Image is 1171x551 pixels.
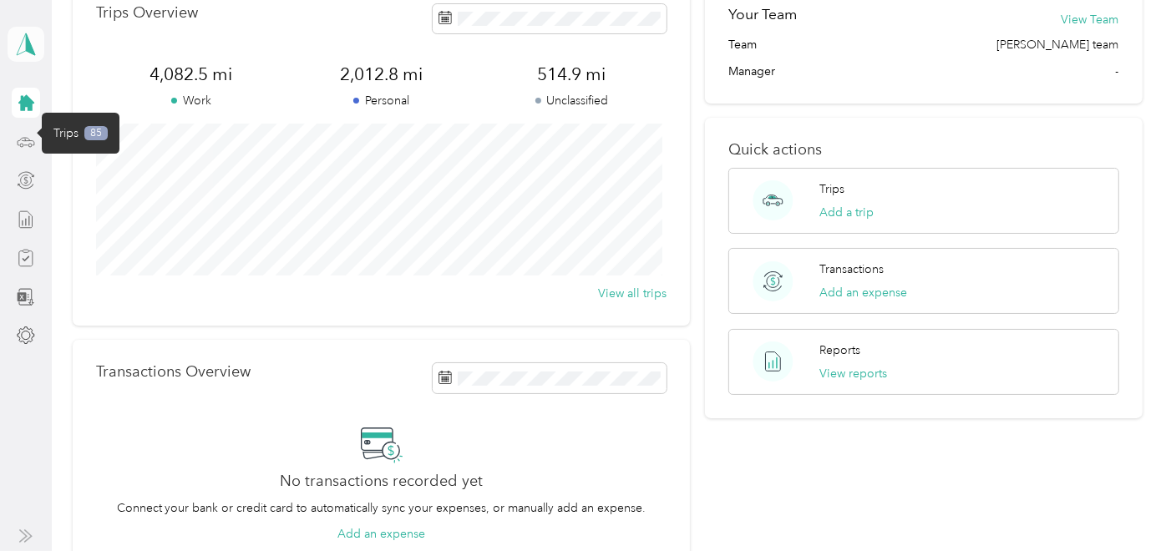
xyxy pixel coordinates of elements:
[1116,63,1119,80] span: -
[997,36,1119,53] span: [PERSON_NAME] team
[96,363,251,381] p: Transactions Overview
[1062,11,1119,28] button: View Team
[728,141,1119,159] p: Quick actions
[819,260,884,278] p: Transactions
[96,4,198,22] p: Trips Overview
[280,473,483,490] h2: No transactions recorded yet
[728,36,757,53] span: Team
[819,341,860,359] p: Reports
[598,285,667,302] button: View all trips
[1077,457,1171,551] iframe: Everlance-gr Chat Button Frame
[286,63,477,86] span: 2,012.8 mi
[819,204,874,221] button: Add a trip
[728,4,797,25] h2: Your Team
[96,92,286,109] p: Work
[117,499,646,517] p: Connect your bank or credit card to automatically sync your expenses, or manually add an expense.
[728,63,775,80] span: Manager
[53,124,79,142] span: Trips
[819,365,887,382] button: View reports
[819,284,907,301] button: Add an expense
[819,180,844,198] p: Trips
[84,126,108,141] span: 85
[337,525,425,543] button: Add an expense
[286,92,477,109] p: Personal
[477,92,667,109] p: Unclassified
[96,63,286,86] span: 4,082.5 mi
[477,63,667,86] span: 514.9 mi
